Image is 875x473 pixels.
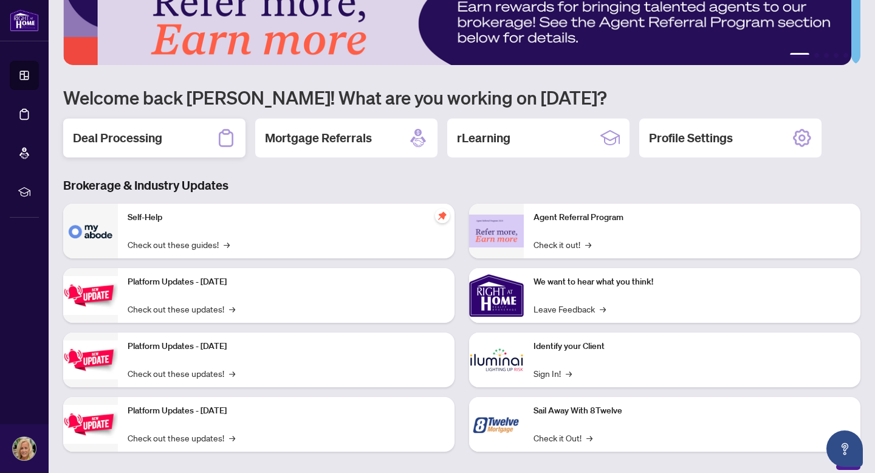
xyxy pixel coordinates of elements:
img: Identify your Client [469,333,524,387]
span: → [229,367,235,380]
a: Sign In!→ [534,367,572,380]
p: Identify your Client [534,340,851,353]
button: 2 [814,53,819,58]
button: 1 [790,53,809,58]
img: Self-Help [63,204,118,258]
a: Check it out!→ [534,238,591,251]
span: → [600,302,606,316]
h2: Profile Settings [649,129,733,147]
a: Leave Feedback→ [534,302,606,316]
h2: Mortgage Referrals [265,129,372,147]
h2: rLearning [457,129,510,147]
img: Profile Icon [13,437,36,460]
span: → [224,238,230,251]
h3: Brokerage & Industry Updates [63,177,860,194]
a: Check it Out!→ [534,431,592,444]
p: Self-Help [128,211,445,224]
img: We want to hear what you think! [469,268,524,323]
p: We want to hear what you think! [534,275,851,289]
span: → [586,431,592,444]
span: → [229,431,235,444]
p: Platform Updates - [DATE] [128,275,445,289]
p: Agent Referral Program [534,211,851,224]
span: → [229,302,235,316]
img: logo [10,9,39,32]
img: Sail Away With 8Twelve [469,397,524,452]
img: Platform Updates - July 8, 2025 [63,340,118,379]
span: → [585,238,591,251]
p: Platform Updates - [DATE] [128,404,445,418]
button: 4 [834,53,839,58]
button: Open asap [826,430,863,467]
button: 5 [843,53,848,58]
p: Platform Updates - [DATE] [128,340,445,353]
a: Check out these updates!→ [128,302,235,316]
img: Platform Updates - June 23, 2025 [63,405,118,443]
p: Sail Away With 8Twelve [534,404,851,418]
span: pushpin [435,209,450,223]
img: Platform Updates - July 21, 2025 [63,276,118,314]
img: Agent Referral Program [469,215,524,248]
h1: Welcome back [PERSON_NAME]! What are you working on [DATE]? [63,86,860,109]
a: Check out these guides!→ [128,238,230,251]
span: → [566,367,572,380]
a: Check out these updates!→ [128,367,235,380]
a: Check out these updates!→ [128,431,235,444]
h2: Deal Processing [73,129,162,147]
button: 3 [824,53,829,58]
